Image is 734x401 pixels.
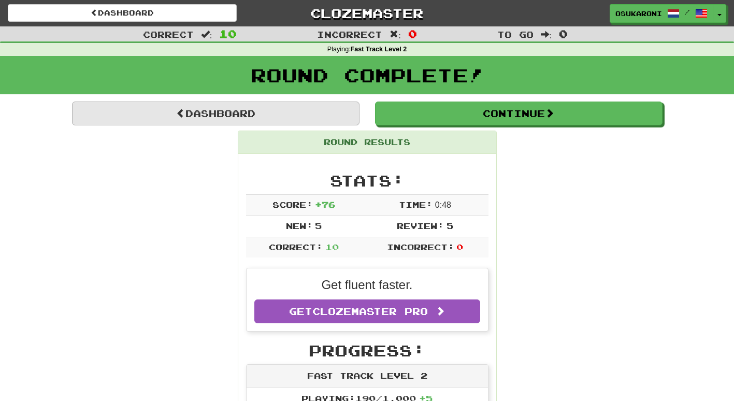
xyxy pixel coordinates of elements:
[390,30,401,39] span: :
[456,242,463,252] span: 0
[435,200,451,209] span: 0 : 48
[312,306,428,317] span: Clozemaster Pro
[143,29,194,39] span: Correct
[238,131,496,154] div: Round Results
[201,30,212,39] span: :
[610,4,713,23] a: Osukaroni /
[351,46,407,53] strong: Fast Track Level 2
[315,221,322,231] span: 5
[559,27,568,40] span: 0
[72,102,359,125] a: Dashboard
[246,172,488,189] h2: Stats:
[219,27,237,40] span: 10
[254,299,480,323] a: GetClozemaster Pro
[317,29,382,39] span: Incorrect
[325,242,339,252] span: 10
[497,29,534,39] span: To go
[685,8,690,16] span: /
[615,9,662,18] span: Osukaroni
[247,365,488,388] div: Fast Track Level 2
[541,30,552,39] span: :
[272,199,313,209] span: Score:
[315,199,335,209] span: + 76
[387,242,454,252] span: Incorrect:
[408,27,417,40] span: 0
[286,221,313,231] span: New:
[8,4,237,22] a: Dashboard
[269,242,323,252] span: Correct:
[399,199,433,209] span: Time:
[397,221,444,231] span: Review:
[252,4,481,22] a: Clozemaster
[4,65,730,85] h1: Round Complete!
[254,276,480,294] p: Get fluent faster.
[246,342,488,359] h2: Progress:
[447,221,453,231] span: 5
[375,102,663,125] button: Continue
